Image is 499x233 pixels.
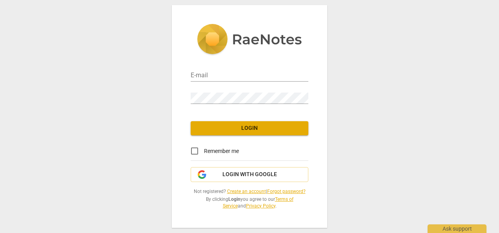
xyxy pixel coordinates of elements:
span: Login [197,124,302,132]
button: Login with Google [191,167,308,182]
a: Create an account [227,189,266,194]
span: By clicking you agree to our and . [191,196,308,209]
b: Login [228,197,240,202]
a: Privacy Policy [246,203,275,209]
span: Login with Google [222,171,277,178]
div: Ask support [428,224,486,233]
span: Not registered? | [191,188,308,195]
button: Login [191,121,308,135]
span: Remember me [204,147,239,155]
img: 5ac2273c67554f335776073100b6d88f.svg [197,24,302,56]
a: Terms of Service [223,197,293,209]
a: Forgot password? [267,189,306,194]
